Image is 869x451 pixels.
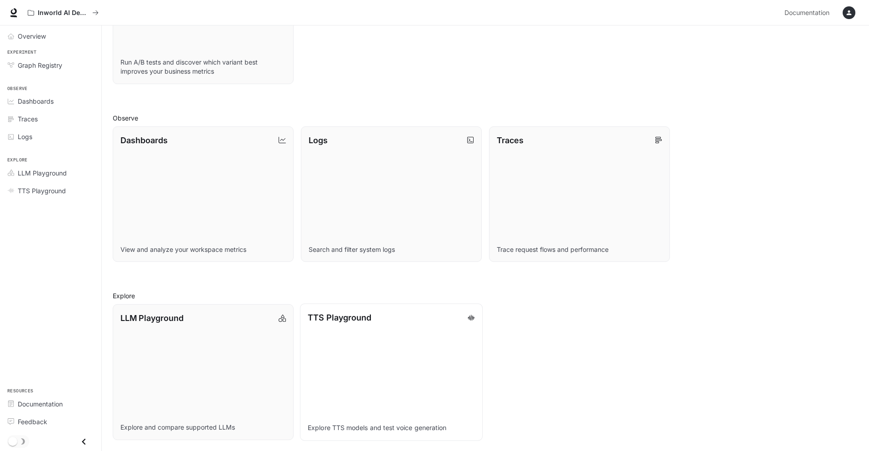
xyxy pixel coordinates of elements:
h2: Explore [113,291,858,301]
a: Documentation [781,4,836,22]
a: Overview [4,28,98,44]
span: TTS Playground [18,186,66,195]
span: Dark mode toggle [8,436,17,446]
a: Feedback [4,414,98,430]
span: Feedback [18,417,47,426]
h2: Observe [113,113,858,123]
a: TracesTrace request flows and performance [489,126,670,262]
p: Dashboards [120,134,168,146]
span: Documentation [18,399,63,409]
p: TTS Playground [308,311,371,324]
p: Search and filter system logs [309,245,474,254]
p: Explore TTS models and test voice generation [308,424,475,433]
a: TTS Playground [4,183,98,199]
span: Logs [18,132,32,141]
span: Traces [18,114,38,124]
button: All workspaces [24,4,103,22]
a: Traces [4,111,98,127]
p: Logs [309,134,328,146]
span: Overview [18,31,46,41]
p: Inworld AI Demos [38,9,89,17]
p: Explore and compare supported LLMs [120,423,286,432]
a: LogsSearch and filter system logs [301,126,482,262]
span: Graph Registry [18,60,62,70]
p: View and analyze your workspace metrics [120,245,286,254]
p: LLM Playground [120,312,184,324]
button: Close drawer [74,432,94,451]
p: Trace request flows and performance [497,245,662,254]
span: LLM Playground [18,168,67,178]
span: Dashboards [18,96,54,106]
a: Dashboards [4,93,98,109]
a: LLM PlaygroundExplore and compare supported LLMs [113,304,294,440]
p: Run A/B tests and discover which variant best improves your business metrics [120,58,286,76]
a: Documentation [4,396,98,412]
p: Traces [497,134,524,146]
a: Logs [4,129,98,145]
a: LLM Playground [4,165,98,181]
a: TTS PlaygroundExplore TTS models and test voice generation [300,304,483,441]
a: DashboardsView and analyze your workspace metrics [113,126,294,262]
span: Documentation [784,7,829,19]
a: Graph Registry [4,57,98,73]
